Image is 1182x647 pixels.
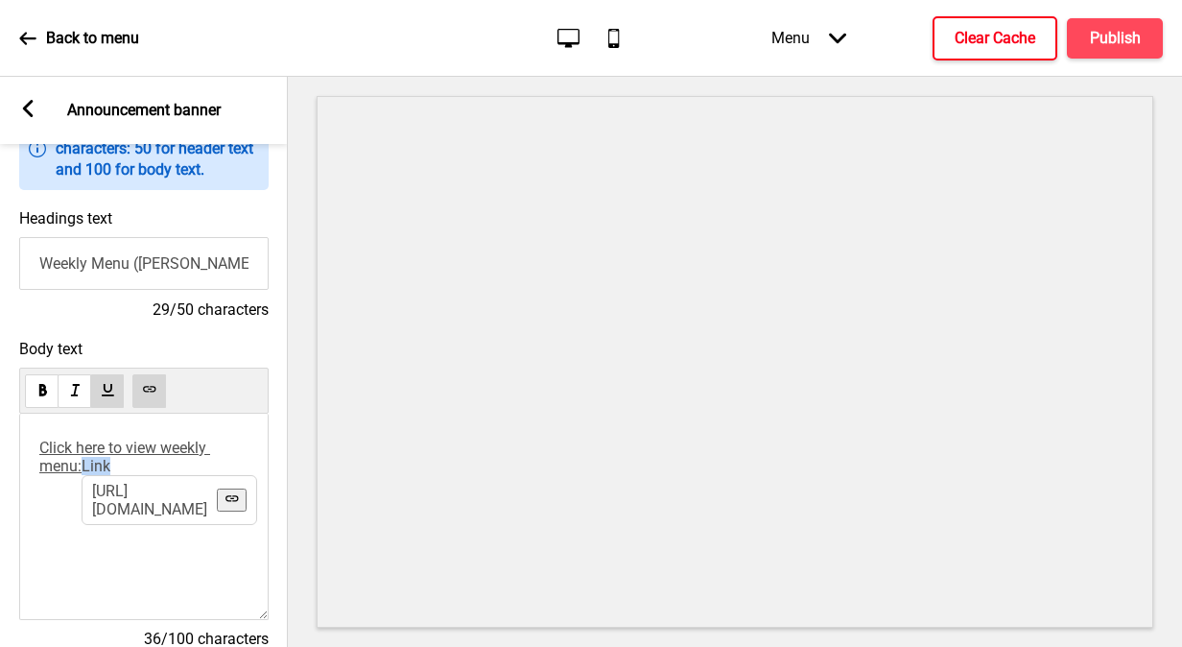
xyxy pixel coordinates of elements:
p: Recommended maximum characters: 50 for header text and 100 for body text. [56,117,259,180]
h4: Publish [1090,28,1141,49]
label: Headings text [19,209,112,228]
button: italic [58,374,91,408]
a: Back to menu [19,12,139,64]
a: [URL][DOMAIN_NAME] [92,482,207,518]
span: Click here to view weekly menu: [39,439,210,475]
p: Announcement banner [67,100,221,121]
button: link [132,374,166,408]
p: Back to menu [46,28,139,49]
span: Body text [19,340,269,358]
button: Clear Cache [933,16,1057,60]
button: bold [25,374,59,408]
button: underline [90,374,124,408]
a: Link [82,457,110,475]
h4: 29/50 characters [19,300,269,321]
h4: Clear Cache [955,28,1035,49]
div: Menu [752,10,865,66]
button: Publish [1067,18,1163,59]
